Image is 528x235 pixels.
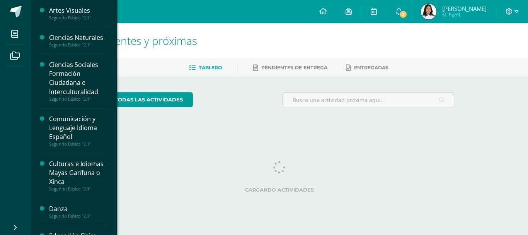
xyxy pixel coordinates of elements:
a: Entregadas [346,62,388,74]
label: Cargando actividades [105,187,455,193]
div: Segundo Básico "2.1" [49,15,108,21]
span: Tablero [199,65,222,70]
a: Pendientes de entrega [253,62,327,74]
span: Mi Perfil [442,12,487,18]
div: Segundo Básico "2.1" [49,186,108,192]
span: 2 [399,10,407,19]
div: Comunicación y Lenguaje Idioma Español [49,115,108,141]
div: Ciencias Sociales Formación Ciudadana e Interculturalidad [49,60,108,96]
a: todas las Actividades [105,92,193,107]
div: Segundo Básico "2.1" [49,213,108,219]
span: [PERSON_NAME] [442,5,487,12]
div: Segundo Básico "2.1" [49,96,108,102]
div: Culturas e Idiomas Mayas Garífuna o Xinca [49,160,108,186]
div: Segundo Básico "2.1" [49,141,108,147]
a: Artes VisualesSegundo Básico "2.1" [49,6,108,21]
a: Tablero [189,62,222,74]
div: Danza [49,204,108,213]
div: Artes Visuales [49,6,108,15]
span: Entregadas [354,65,388,70]
div: Ciencias Naturales [49,33,108,42]
a: Ciencias NaturalesSegundo Básico "2.1" [49,33,108,48]
span: Actividades recientes y próximas [40,33,197,48]
input: Busca una actividad próxima aquí... [283,93,454,108]
span: Pendientes de entrega [261,65,327,70]
a: Ciencias Sociales Formación Ciudadana e InterculturalidadSegundo Básico "2.1" [49,60,108,101]
img: 9a6b047da37c34ba5f17e3e2be841e30.png [421,4,436,19]
div: Segundo Básico "2.1" [49,42,108,48]
a: DanzaSegundo Básico "2.1" [49,204,108,219]
a: Comunicación y Lenguaje Idioma EspañolSegundo Básico "2.1" [49,115,108,147]
a: Culturas e Idiomas Mayas Garífuna o XincaSegundo Básico "2.1" [49,160,108,192]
